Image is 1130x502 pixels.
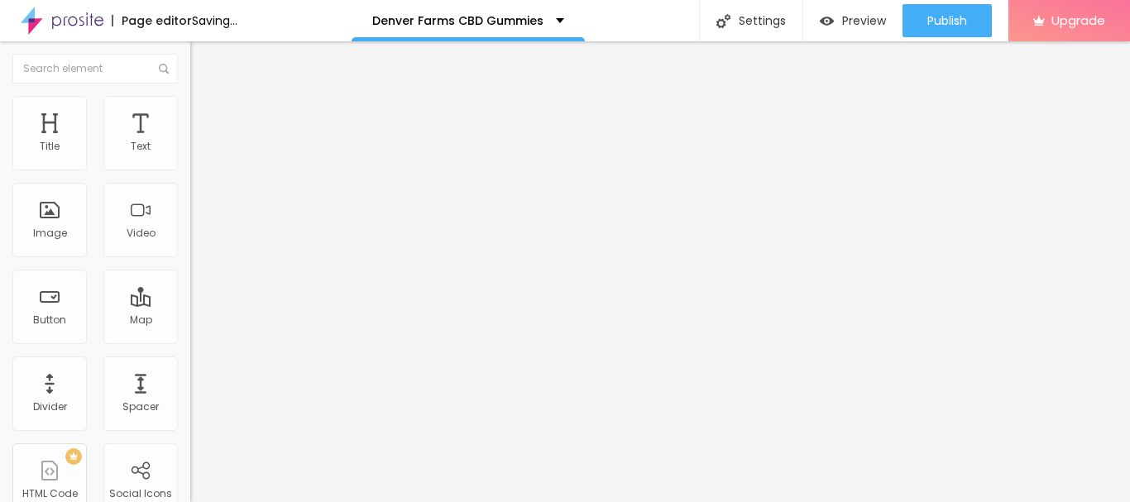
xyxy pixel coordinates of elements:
[22,488,78,500] div: HTML Code
[803,4,903,37] button: Preview
[842,14,886,27] span: Preview
[903,4,992,37] button: Publish
[1051,13,1105,27] span: Upgrade
[122,401,159,413] div: Spacer
[40,141,60,152] div: Title
[12,54,178,84] input: Search element
[716,14,730,28] img: Icone
[131,141,151,152] div: Text
[820,14,834,28] img: view-1.svg
[192,15,237,26] div: Saving...
[33,401,67,413] div: Divider
[33,227,67,239] div: Image
[127,227,156,239] div: Video
[372,15,543,26] p: Denver Farms CBD Gummies
[112,15,192,26] div: Page editor
[190,41,1130,502] iframe: Editor
[927,14,967,27] span: Publish
[159,64,169,74] img: Icone
[33,314,66,326] div: Button
[130,314,152,326] div: Map
[109,488,172,500] div: Social Icons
